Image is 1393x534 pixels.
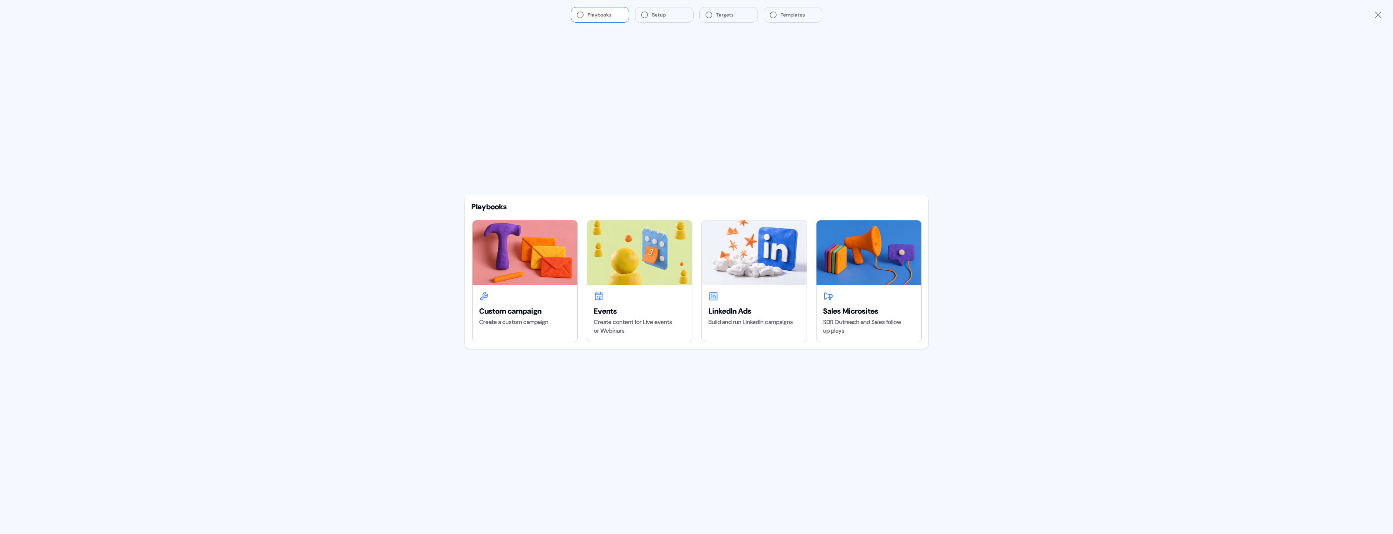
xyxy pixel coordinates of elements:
div: Sales Microsites [823,306,915,316]
div: Create content for Live events or Webinars [594,318,685,335]
img: LinkedIn Ads [702,220,807,285]
div: SDR Outreach and Sales follow up plays [823,318,915,335]
a: Close [1373,10,1383,20]
button: Setup [635,7,693,22]
div: Playbooks [471,202,922,212]
button: Playbooks [571,7,629,22]
div: Build and run LinkedIn campaigns [708,318,800,326]
div: LinkedIn Ads [708,306,800,316]
button: Targets [700,7,758,22]
img: Custom campaign [473,220,577,285]
button: Templates [764,7,822,22]
div: Events [594,306,685,316]
div: Create a custom campaign [479,318,571,326]
div: Custom campaign [479,306,571,316]
img: Sales Microsites [817,220,921,285]
img: Events [587,220,692,285]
